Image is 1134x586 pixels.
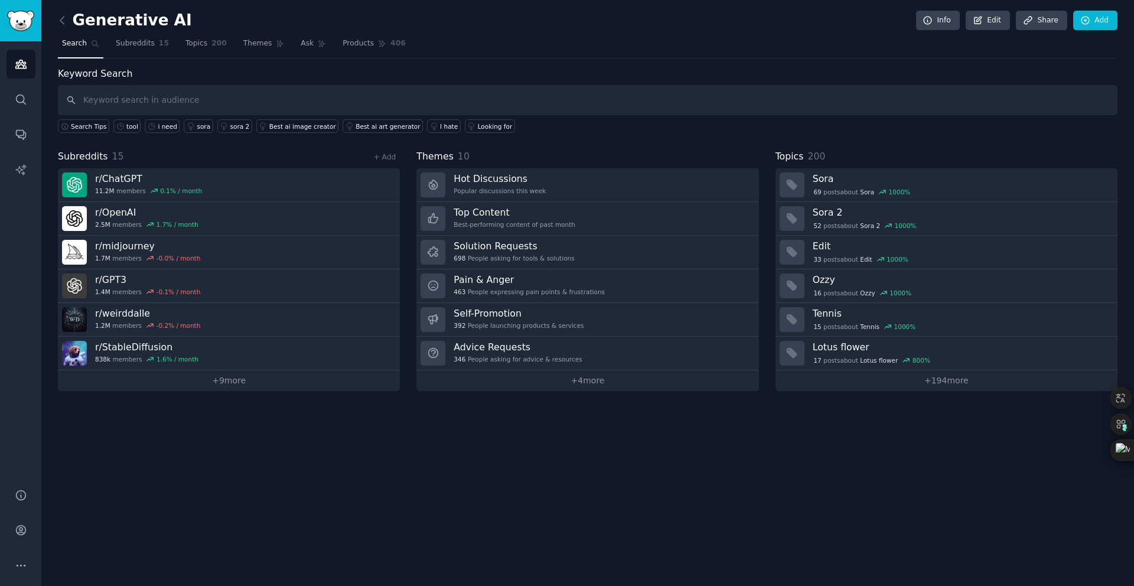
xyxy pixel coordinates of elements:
a: Themes [239,34,289,58]
h3: r/ weirddalle [95,307,200,320]
span: Edit [860,255,872,263]
span: 1.7M [95,254,110,262]
a: Ask [296,34,330,58]
span: 10 [458,151,470,162]
div: 1.7 % / month [157,220,198,229]
div: Best ai image creator [269,122,336,131]
h3: Lotus flower [813,341,1109,353]
div: -0.1 % / month [157,288,201,296]
span: Ozzy [860,289,875,297]
a: r/ChatGPT11.2Mmembers0.1% / month [58,168,400,202]
span: Subreddits [116,38,155,49]
a: r/OpenAI2.5Mmembers1.7% / month [58,202,400,236]
span: 15 [112,151,124,162]
img: weirddalle [62,307,87,332]
span: Search [62,38,87,49]
a: I hate [427,119,461,133]
img: StableDiffusion [62,341,87,366]
img: OpenAI [62,206,87,231]
a: Pain & Anger463People expressing pain points & frustrations [416,269,758,303]
span: Sora [860,188,874,196]
a: Best ai art generator [343,119,423,133]
a: Tennis15postsaboutTennis1000% [775,303,1117,337]
a: i need [145,119,180,133]
h3: r/ ChatGPT [95,172,202,185]
label: Keyword Search [58,68,132,79]
div: I hate [440,122,458,131]
a: Edit [966,11,1010,31]
a: Lotus flower17postsaboutLotus flower800% [775,337,1117,370]
span: 392 [454,321,465,330]
span: 17 [813,356,821,364]
img: ChatGPT [62,172,87,197]
button: Search Tips [58,119,109,133]
div: post s about [813,254,910,265]
a: Self-Promotion392People launching products & services [416,303,758,337]
div: tool [126,122,138,131]
h3: Sora 2 [813,206,1109,219]
div: -0.2 % / month [157,321,201,330]
span: Subreddits [58,149,108,164]
span: 463 [454,288,465,296]
a: Sora69postsaboutSora1000% [775,168,1117,202]
div: members [95,220,198,229]
div: i need [158,122,177,131]
span: Search Tips [71,122,107,131]
a: Products406 [338,34,409,58]
a: Best ai image creator [256,119,338,133]
img: GPT3 [62,274,87,298]
a: Share [1016,11,1067,31]
div: People launching products & services [454,321,584,330]
h3: Self-Promotion [454,307,584,320]
span: Sora 2 [860,222,880,230]
div: post s about [813,187,911,197]
span: 33 [813,255,821,263]
h3: Hot Discussions [454,172,546,185]
div: members [95,254,200,262]
span: Ask [301,38,314,49]
div: 1000 % [889,289,911,297]
a: Search [58,34,103,58]
h3: Advice Requests [454,341,582,353]
div: post s about [813,288,913,298]
span: 200 [807,151,825,162]
a: sora 2 [217,119,252,133]
a: Subreddits15 [112,34,173,58]
span: Topics [185,38,207,49]
span: 200 [211,38,227,49]
a: r/StableDiffusion838kmembers1.6% / month [58,337,400,370]
div: post s about [813,321,917,332]
a: Top ContentBest-performing content of past month [416,202,758,236]
div: 0.1 % / month [160,187,202,195]
div: 1000 % [894,323,916,331]
a: Topics200 [181,34,231,58]
a: r/GPT31.4Mmembers-0.1% / month [58,269,400,303]
h3: r/ OpenAI [95,206,198,219]
div: post s about [813,355,931,366]
a: sora [184,119,213,133]
a: Advice Requests346People asking for advice & resources [416,337,758,370]
span: 1.2M [95,321,110,330]
h3: Tennis [813,307,1109,320]
div: 1000 % [887,255,908,263]
h3: Edit [813,240,1109,252]
span: 346 [454,355,465,363]
span: 838k [95,355,110,363]
h3: r/ midjourney [95,240,200,252]
a: Hot DiscussionsPopular discussions this week [416,168,758,202]
h3: Pain & Anger [454,274,605,286]
div: post s about [813,220,917,231]
a: Solution Requests698People asking for tools & solutions [416,236,758,269]
div: -0.0 % / month [157,254,201,262]
a: Edit33postsaboutEdit1000% [775,236,1117,269]
input: Keyword search in audience [58,85,1117,115]
span: Tennis [860,323,879,331]
a: +9more [58,370,400,391]
a: Info [916,11,960,31]
span: Themes [243,38,272,49]
div: Popular discussions this week [454,187,546,195]
span: 11.2M [95,187,114,195]
a: + Add [373,153,396,161]
span: Themes [416,149,454,164]
div: sora [197,122,210,131]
